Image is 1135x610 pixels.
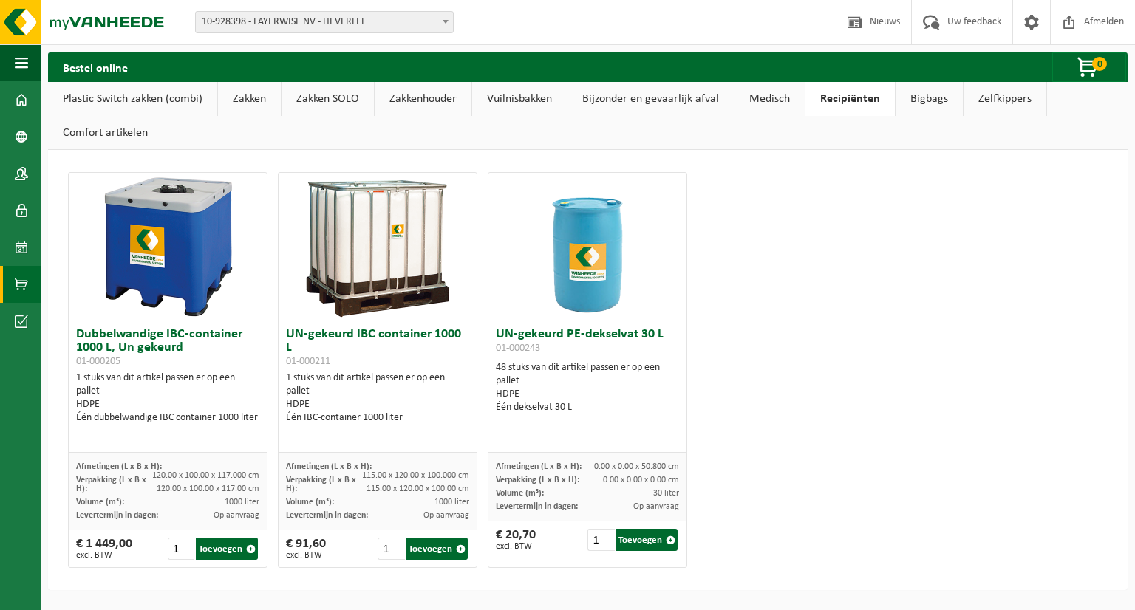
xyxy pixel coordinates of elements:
span: 01-000211 [286,356,330,367]
span: 01-000243 [496,343,540,354]
span: Verpakking (L x B x H): [496,476,579,484]
span: 0.00 x 0.00 x 0.00 cm [603,476,679,484]
img: 01-000211 [304,173,451,321]
span: 10-928398 - LAYERWISE NV - HEVERLEE [195,11,454,33]
span: Op aanvraag [214,511,259,520]
div: Één dubbelwandige IBC container 1000 liter [76,411,259,425]
span: Levertermijn in dagen: [76,511,158,520]
button: Toevoegen [196,538,258,560]
a: Zakkenhouder [375,82,471,116]
div: € 91,60 [286,538,326,560]
a: Recipiënten [805,82,895,116]
a: Bigbags [896,82,963,116]
div: € 1 449,00 [76,538,132,560]
img: 01-000205 [94,173,242,321]
span: Afmetingen (L x B x H): [286,462,372,471]
span: 1000 liter [225,498,259,507]
a: Plastic Switch zakken (combi) [48,82,217,116]
a: Zakken SOLO [282,82,374,116]
h3: Dubbelwandige IBC-container 1000 L, Un gekeurd [76,328,259,368]
input: 1 [587,529,614,551]
button: Toevoegen [406,538,468,560]
input: 1 [168,538,194,560]
h3: UN-gekeurd IBC container 1000 L [286,328,469,368]
div: HDPE [286,398,469,411]
a: Bijzonder en gevaarlijk afval [567,82,734,116]
span: excl. BTW [496,542,536,551]
span: Volume (m³): [286,498,334,507]
span: 120.00 x 100.00 x 117.00 cm [157,484,259,493]
span: Op aanvraag [423,511,469,520]
button: Toevoegen [616,529,678,551]
div: HDPE [496,388,679,401]
span: 115.00 x 120.00 x 100.00 cm [367,484,469,493]
span: 30 liter [653,489,679,498]
img: 01-000243 [514,173,661,321]
span: 10-928398 - LAYERWISE NV - HEVERLEE [196,12,453,32]
a: Comfort artikelen [48,116,163,150]
span: excl. BTW [76,551,132,560]
div: Één dekselvat 30 L [496,401,679,414]
span: Verpakking (L x B x H): [286,476,356,493]
span: Afmetingen (L x B x H): [496,462,582,471]
a: Zelfkippers [964,82,1046,116]
div: 1 stuks van dit artikel passen er op een pallet [76,371,259,425]
span: 0.00 x 0.00 x 50.800 cm [594,462,679,471]
h2: Bestel online [48,52,143,81]
span: 0 [1092,57,1107,71]
button: 0 [1052,52,1126,82]
span: Op aanvraag [633,502,679,511]
span: 01-000205 [76,356,120,367]
span: excl. BTW [286,551,326,560]
span: 120.00 x 100.00 x 117.000 cm [152,471,259,480]
span: Afmetingen (L x B x H): [76,462,162,471]
div: Één IBC-container 1000 liter [286,411,469,425]
span: Volume (m³): [496,489,544,498]
span: Volume (m³): [76,498,124,507]
a: Zakken [218,82,281,116]
span: 115.00 x 120.00 x 100.000 cm [362,471,469,480]
div: € 20,70 [496,529,536,551]
div: 48 stuks van dit artikel passen er op een pallet [496,361,679,414]
a: Medisch [734,82,805,116]
span: Verpakking (L x B x H): [76,476,146,493]
div: 1 stuks van dit artikel passen er op een pallet [286,371,469,425]
span: Levertermijn in dagen: [496,502,578,511]
div: HDPE [76,398,259,411]
input: 1 [378,538,404,560]
span: Levertermijn in dagen: [286,511,368,520]
a: Vuilnisbakken [472,82,567,116]
h3: UN-gekeurd PE-dekselvat 30 L [496,328,679,357]
span: 1000 liter [434,498,469,507]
